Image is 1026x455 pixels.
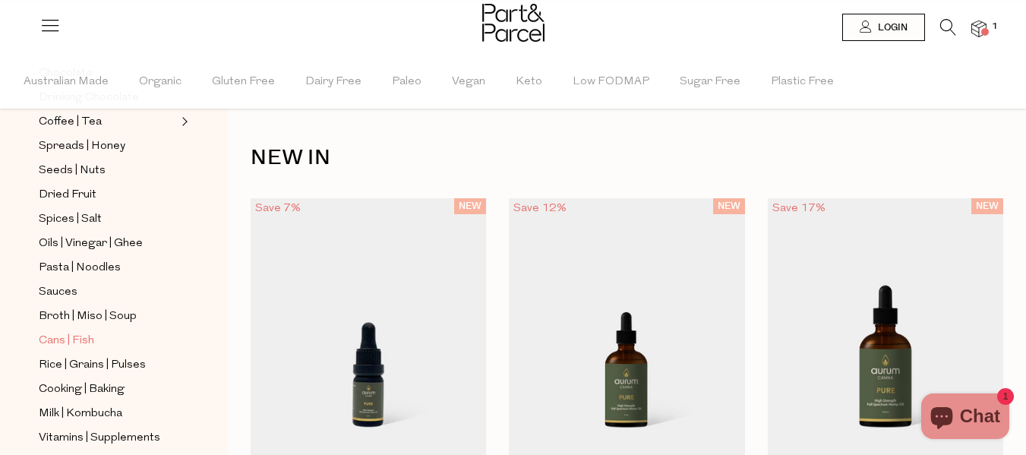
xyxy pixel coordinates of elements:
span: Plastic Free [771,55,834,109]
a: Milk | Kombucha [39,404,177,423]
a: Login [842,14,925,41]
span: Australian Made [24,55,109,109]
span: NEW [454,198,486,214]
span: Login [874,21,908,34]
span: Sauces [39,283,77,302]
a: Seeds | Nuts [39,161,177,180]
a: Cooking | Baking [39,380,177,399]
span: NEW [713,198,745,214]
span: Keto [516,55,542,109]
span: Oils | Vinegar | Ghee [39,235,143,253]
span: Paleo [392,55,421,109]
span: Milk | Kombucha [39,405,122,423]
span: Cooking | Baking [39,381,125,399]
span: Spreads | Honey [39,137,125,156]
button: Expand/Collapse Coffee | Tea [178,112,188,131]
span: Low FODMAP [573,55,649,109]
span: Gluten Free [212,55,275,109]
span: Coffee | Tea [39,113,102,131]
inbox-online-store-chat: Shopify online store chat [917,393,1014,443]
span: Spices | Salt [39,210,102,229]
a: Spices | Salt [39,210,177,229]
span: NEW [971,198,1003,214]
a: Spreads | Honey [39,137,177,156]
span: Rice | Grains | Pulses [39,356,146,374]
span: Cans | Fish [39,332,94,350]
a: Oils | Vinegar | Ghee [39,234,177,253]
span: Broth | Miso | Soup [39,308,137,326]
a: Cans | Fish [39,331,177,350]
span: Vitamins | Supplements [39,429,160,447]
span: Organic [139,55,182,109]
a: Pasta | Noodles [39,258,177,277]
a: Broth | Miso | Soup [39,307,177,326]
h1: NEW IN [251,141,1003,175]
a: Dried Fruit [39,185,177,204]
div: Save 17% [768,198,830,219]
span: Sugar Free [680,55,740,109]
span: Seeds | Nuts [39,162,106,180]
a: Vitamins | Supplements [39,428,177,447]
span: Dried Fruit [39,186,96,204]
span: Pasta | Noodles [39,259,121,277]
img: Part&Parcel [482,4,545,42]
a: 1 [971,21,987,36]
div: Save 7% [251,198,305,219]
span: Dairy Free [305,55,361,109]
a: Sauces [39,283,177,302]
div: Save 12% [509,198,571,219]
span: Vegan [452,55,485,109]
span: 1 [988,20,1002,33]
a: Coffee | Tea [39,112,177,131]
a: Rice | Grains | Pulses [39,355,177,374]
